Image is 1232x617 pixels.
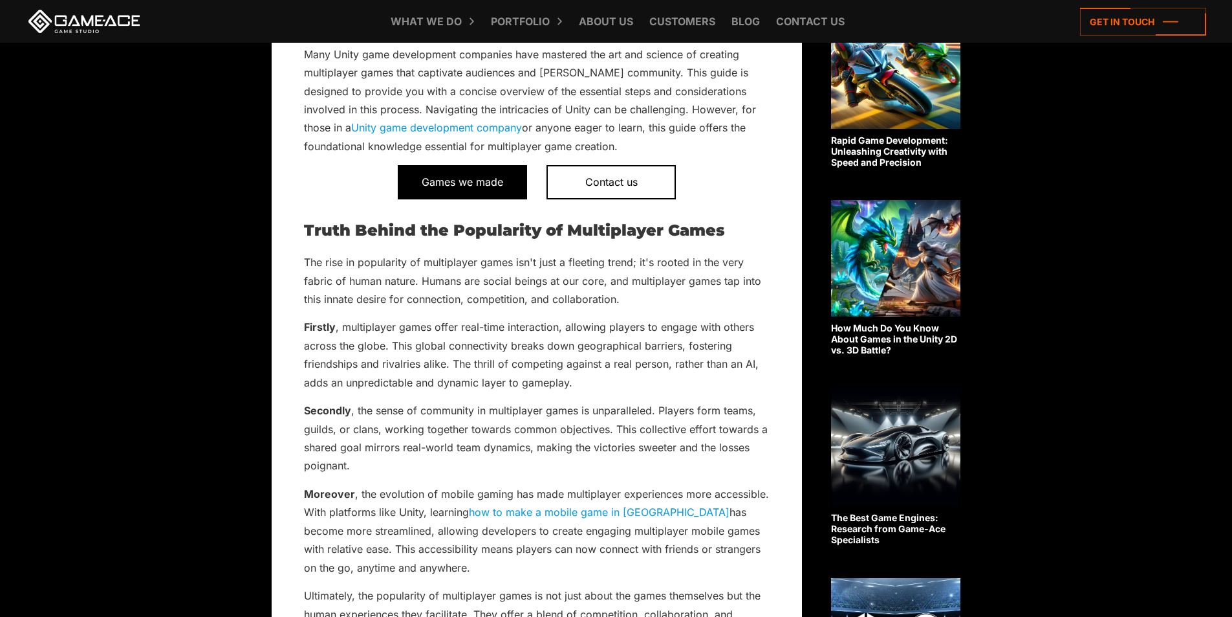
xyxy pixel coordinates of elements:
[546,165,676,199] a: Contact us
[304,488,355,500] strong: Moreover
[304,318,770,392] p: , multiplayer games offer real-time interaction, allowing players to engage with others across th...
[831,388,960,545] a: The Best Game Engines: Research from Game-Ace Specialists
[304,485,770,577] p: , the evolution of mobile gaming has made multiplayer experiences more accessible. With platforms...
[304,45,770,156] p: Many Unity game development companies have mastered the art and science of creating multiplayer g...
[469,506,729,519] a: how to make a mobile game in [GEOGRAPHIC_DATA]
[831,388,960,506] img: Related
[304,401,770,475] p: , the sense of community in multiplayer games is unparalleled. Players form teams, guilds, or cla...
[304,404,351,417] strong: Secondly
[304,222,770,239] h2: Truth Behind the Popularity of Multiplayer Games
[304,253,770,308] p: The rise in popularity of multiplayer games isn't just a fleeting trend; it's rooted in the very ...
[398,165,527,199] a: Games we made
[304,320,336,333] strong: Firstly
[1080,8,1206,36] a: Get in touch
[831,10,960,168] a: Rapid Game Development: Unleashing Creativity with Speed and Precision
[831,10,960,129] img: Related
[351,121,522,134] a: Unity game development company
[831,200,960,355] a: How Much Do You Know About Games in the Unity 2D vs. 3D Battle?
[831,200,960,317] img: Related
